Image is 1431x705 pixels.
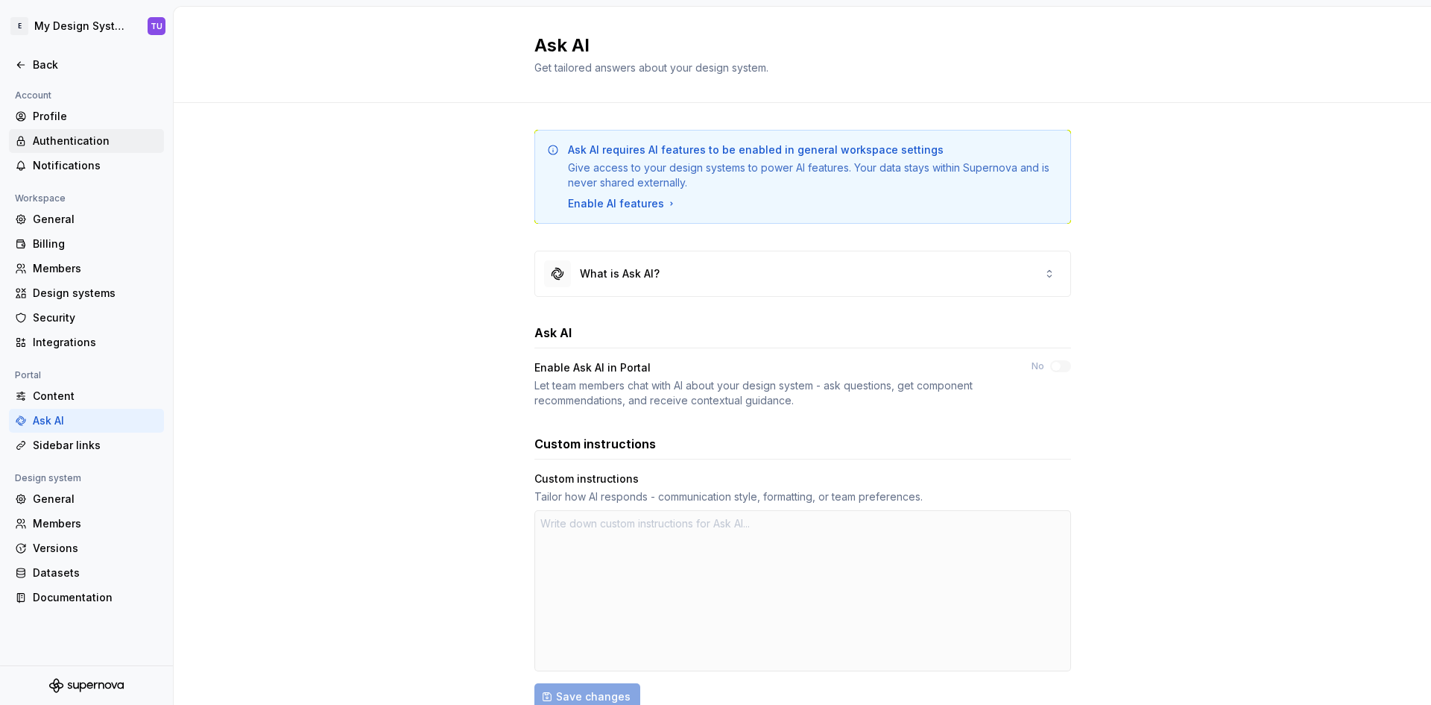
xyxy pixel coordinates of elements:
[568,142,944,157] div: Ask AI requires AI features to be enabled in general workspace settings
[9,104,164,128] a: Profile
[9,189,72,207] div: Workspace
[33,286,158,301] div: Design systems
[534,61,768,74] span: Get tailored answers about your design system.
[534,34,1053,57] h2: Ask AI
[9,281,164,305] a: Design systems
[534,435,656,453] h3: Custom instructions
[33,109,158,124] div: Profile
[9,330,164,354] a: Integrations
[34,19,130,34] div: My Design System
[151,20,162,32] div: TU
[33,261,158,276] div: Members
[9,561,164,585] a: Datasets
[9,207,164,231] a: General
[9,129,164,153] a: Authentication
[9,586,164,610] a: Documentation
[9,154,164,178] a: Notifications
[9,306,164,330] a: Security
[534,378,1005,408] div: Let team members chat with AI about your design system - ask questions, get component recommendat...
[33,516,158,531] div: Members
[33,57,158,72] div: Back
[33,541,158,556] div: Versions
[9,512,164,536] a: Members
[9,469,87,487] div: Design system
[33,565,158,580] div: Datasets
[9,409,164,433] a: Ask AI
[568,196,677,211] button: Enable AI features
[33,492,158,507] div: General
[9,366,47,384] div: Portal
[33,134,158,148] div: Authentication
[9,53,164,77] a: Back
[534,471,1071,486] div: Custom instructions
[33,389,158,404] div: Content
[9,384,164,408] a: Content
[580,266,660,281] div: What is Ask AI?
[49,678,124,693] svg: Supernova Logo
[9,232,164,256] a: Billing
[9,487,164,511] a: General
[33,158,158,173] div: Notifications
[568,160,1058,190] div: Give access to your design systems to power AI features. Your data stays within Supernova and is ...
[33,335,158,350] div: Integrations
[9,87,57,104] div: Account
[33,310,158,325] div: Security
[534,360,1005,375] div: Enable Ask AI in Portal
[9,257,164,281] a: Members
[534,324,572,342] h3: Ask AI
[33,590,158,605] div: Documentation
[33,212,158,227] div: General
[9,536,164,560] a: Versions
[33,438,158,453] div: Sidebar links
[10,17,28,35] div: E
[9,433,164,457] a: Sidebar links
[33,413,158,428] div: Ask AI
[3,10,170,43] button: EMy Design SystemTU
[33,236,158,251] div: Billing
[534,489,1071,504] div: Tailor how AI responds - communication style, formatting, or team preferences.
[1032,360,1044,372] label: No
